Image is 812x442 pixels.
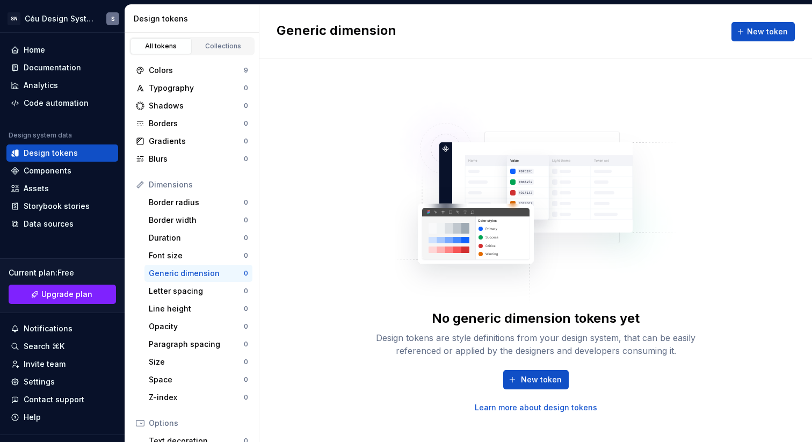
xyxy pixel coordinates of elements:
div: 0 [244,137,248,146]
div: Border radius [149,197,244,208]
span: New token [747,26,788,37]
a: Z-index0 [144,389,252,406]
a: Code automation [6,95,118,112]
div: Letter spacing [149,286,244,296]
a: Invite team [6,356,118,373]
div: 0 [244,198,248,207]
div: Céu Design System [25,13,93,24]
a: Analytics [6,77,118,94]
div: 0 [244,102,248,110]
a: Font size0 [144,247,252,264]
a: Duration0 [144,229,252,247]
div: Options [149,418,248,429]
div: Space [149,374,244,385]
div: All tokens [134,42,188,50]
div: Blurs [149,154,244,164]
div: Duration [149,233,244,243]
a: Storybook stories [6,198,118,215]
div: Colors [149,65,244,76]
div: Search ⌘K [24,341,64,352]
div: Collections [197,42,250,50]
a: Generic dimension0 [144,265,252,282]
div: Gradients [149,136,244,147]
div: 0 [244,84,248,92]
div: 0 [244,322,248,331]
div: Border width [149,215,244,226]
div: 0 [244,375,248,384]
a: Opacity0 [144,318,252,335]
button: New token [731,22,795,41]
div: 9 [244,66,248,75]
div: Documentation [24,62,81,73]
div: Dimensions [149,179,248,190]
span: New token [521,374,562,385]
a: Space0 [144,371,252,388]
a: Assets [6,180,118,197]
div: Z-index [149,392,244,403]
div: 0 [244,269,248,278]
div: 0 [244,287,248,295]
h2: Generic dimension [277,22,396,41]
div: Data sources [24,219,74,229]
div: SN [8,12,20,25]
div: 0 [244,119,248,128]
div: Design tokens are style definitions from your design system, that can be easily referenced or app... [364,331,708,357]
div: Assets [24,183,49,194]
a: Settings [6,373,118,390]
div: Size [149,357,244,367]
div: Borders [149,118,244,129]
div: Paragraph spacing [149,339,244,350]
div: 0 [244,358,248,366]
a: Blurs0 [132,150,252,168]
a: Typography0 [132,79,252,97]
a: Shadows0 [132,97,252,114]
a: Data sources [6,215,118,233]
a: Line height0 [144,300,252,317]
div: 0 [244,155,248,163]
div: Notifications [24,323,73,334]
div: Design system data [9,131,72,140]
div: Design tokens [134,13,255,24]
div: Help [24,412,41,423]
div: Typography [149,83,244,93]
div: Shadows [149,100,244,111]
a: Home [6,41,118,59]
a: Colors9 [132,62,252,79]
a: Border width0 [144,212,252,229]
div: 0 [244,340,248,349]
span: Upgrade plan [41,289,92,300]
div: Components [24,165,71,176]
div: Current plan : Free [9,267,116,278]
div: 0 [244,393,248,402]
div: 0 [244,234,248,242]
a: Gradients0 [132,133,252,150]
div: No generic dimension tokens yet [432,310,640,327]
div: Opacity [149,321,244,332]
a: Learn more about design tokens [475,402,597,413]
div: Analytics [24,80,58,91]
button: New token [503,370,569,389]
div: Code automation [24,98,89,108]
div: Home [24,45,45,55]
div: Line height [149,303,244,314]
div: Invite team [24,359,66,369]
div: Generic dimension [149,268,244,279]
div: S [111,15,115,23]
a: Upgrade plan [9,285,116,304]
a: Documentation [6,59,118,76]
a: Design tokens [6,144,118,162]
a: Letter spacing0 [144,282,252,300]
button: Search ⌘K [6,338,118,355]
button: SNCéu Design SystemS [2,7,122,30]
a: Borders0 [132,115,252,132]
div: Storybook stories [24,201,90,212]
a: Components [6,162,118,179]
div: Contact support [24,394,84,405]
a: Border radius0 [144,194,252,211]
div: 0 [244,251,248,260]
div: Settings [24,376,55,387]
div: 0 [244,216,248,224]
a: Paragraph spacing0 [144,336,252,353]
a: Size0 [144,353,252,371]
button: Help [6,409,118,426]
